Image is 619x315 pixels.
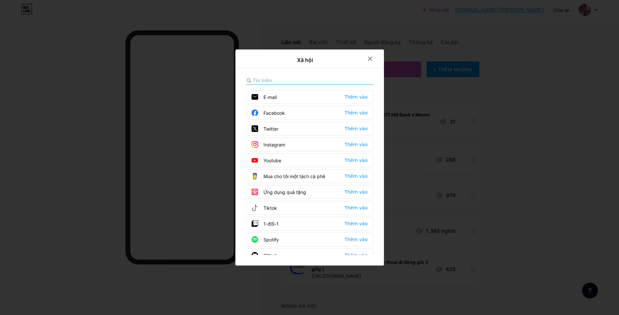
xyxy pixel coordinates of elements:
font: Mua cho tôi một tách cà phê [263,173,325,179]
font: Thêm vào [345,94,368,100]
font: Thêm vào [345,253,368,258]
font: Ứng dụng quà tặng [263,189,306,195]
font: Thêm vào [345,142,368,147]
font: Thêm vào [345,158,368,163]
font: Facebook [263,110,285,116]
font: Thêm vào [345,110,368,115]
input: Tìm kiếm [253,77,326,84]
font: Thêm vào [345,189,368,195]
font: Youtube [263,158,281,163]
font: Thêm vào [345,173,368,179]
font: Github [263,253,278,258]
font: Tiktok [263,205,277,211]
font: Thêm vào [345,205,368,210]
font: Xã hội [297,57,313,63]
font: Thêm vào [345,221,368,226]
font: Twitter [263,126,278,132]
font: Thêm vào [345,126,368,131]
font: E-mail [263,94,277,100]
font: Thêm vào [345,237,368,242]
font: Spotify [263,237,279,242]
font: 1-đối-1 [263,221,279,227]
font: Instagram [263,142,285,147]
